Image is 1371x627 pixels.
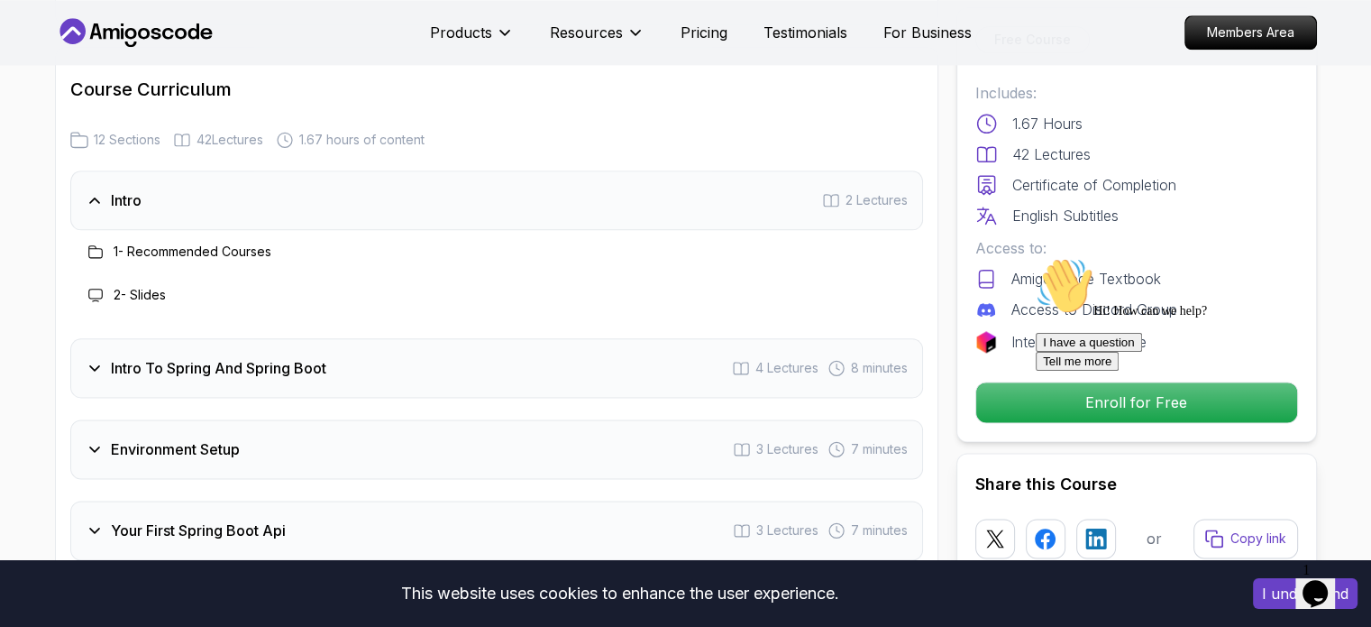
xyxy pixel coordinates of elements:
p: Resources [550,22,623,43]
p: 42 Lectures [1012,143,1091,165]
div: 👋Hi! How can we help?I have a questionTell me more [7,7,332,121]
span: Hi! How can we help? [7,54,178,68]
span: 42 Lectures [197,131,263,149]
h3: 2 - Slides [114,286,166,304]
h3: Intro [111,189,142,211]
span: 3 Lectures [756,521,818,539]
h3: 1 - Recommended Courses [114,243,271,261]
button: Resources [550,22,644,58]
button: Accept cookies [1253,578,1357,609]
p: IntelliJ IDEA Ultimate [1011,331,1147,353]
span: 3 Lectures [756,440,818,458]
span: 12 Sections [94,131,160,149]
button: I have a question [7,83,114,102]
p: 1.67 Hours [1012,113,1083,134]
span: 2 Lectures [845,191,908,209]
p: Members Area [1185,16,1316,49]
a: For Business [883,22,972,43]
h3: Environment Setup [111,438,240,460]
button: Enroll for Free [975,382,1298,423]
p: Includes: [975,82,1298,104]
a: Pricing [681,22,727,43]
button: Intro To Spring And Spring Boot4 Lectures 8 minutes [70,338,923,398]
p: Certificate of Completion [1012,174,1176,196]
div: This website uses cookies to enhance the user experience. [14,574,1226,613]
button: Tell me more [7,102,90,121]
p: Access to: [975,237,1298,259]
a: Testimonials [763,22,847,43]
span: 4 Lectures [755,359,818,377]
span: 8 minutes [851,359,908,377]
p: English Subtitles [1012,205,1119,226]
h3: Your First Spring Boot Api [111,520,286,541]
p: Products [430,22,492,43]
button: Your First Spring Boot Api3 Lectures 7 minutes [70,501,923,560]
button: Environment Setup3 Lectures 7 minutes [70,420,923,479]
span: 7 minutes [851,440,908,458]
p: AmigosCode Textbook [1011,268,1161,290]
p: Enroll for Free [976,383,1297,422]
h3: Intro To Spring And Spring Boot [111,357,326,379]
img: :wave: [7,7,65,65]
a: Members Area [1184,15,1317,50]
iframe: chat widget [1295,555,1353,609]
iframe: chat widget [1028,250,1353,546]
h2: Course Curriculum [70,77,923,102]
button: Products [430,22,514,58]
h2: Share this Course [975,472,1298,497]
span: 1.67 hours of content [299,131,425,149]
p: Access to Discord Group [1011,299,1177,320]
button: Intro2 Lectures [70,171,923,230]
img: jetbrains logo [975,331,997,353]
span: 7 minutes [851,521,908,539]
